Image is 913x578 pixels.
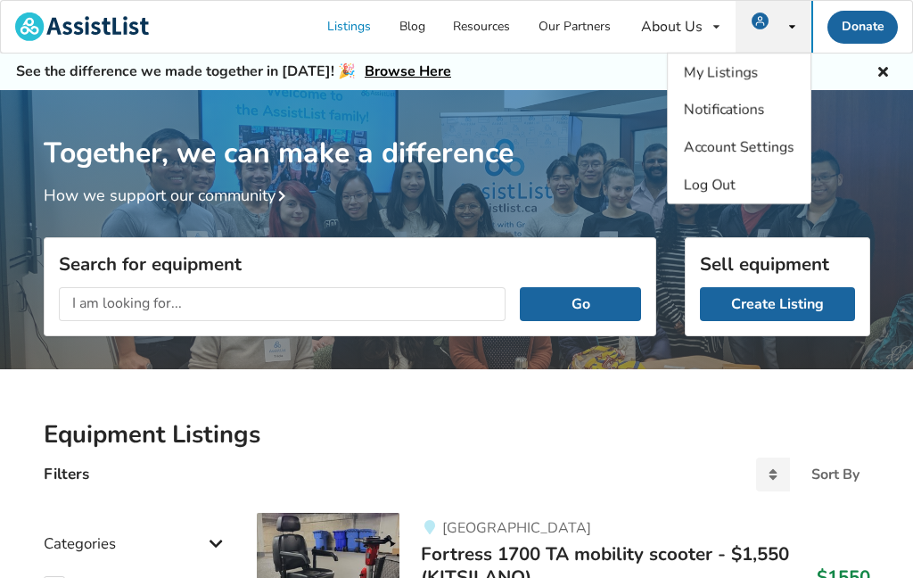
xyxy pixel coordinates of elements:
[59,252,641,276] h3: Search for equipment
[440,1,525,53] a: Resources
[314,1,386,53] a: Listings
[811,467,860,482] div: Sort By
[700,287,855,321] a: Create Listing
[44,185,293,206] a: How we support our community
[827,11,899,44] a: Donate
[684,100,765,120] span: Notifications
[365,62,451,81] a: Browse Here
[700,252,855,276] h3: Sell equipment
[385,1,440,53] a: Blog
[641,20,703,34] div: About Us
[684,137,794,157] span: Account Settings
[44,499,229,562] div: Categories
[752,12,769,29] img: user icon
[44,90,870,171] h1: Together, we can make a difference
[684,175,736,194] span: Log Out
[524,1,625,53] a: Our Partners
[442,518,591,538] span: [GEOGRAPHIC_DATA]
[44,464,89,484] h4: Filters
[16,62,451,81] h5: See the difference we made together in [DATE]! 🎉
[44,419,870,450] h2: Equipment Listings
[684,62,758,82] span: My Listings
[59,287,506,321] input: I am looking for...
[15,12,149,41] img: assistlist-logo
[520,287,640,321] button: Go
